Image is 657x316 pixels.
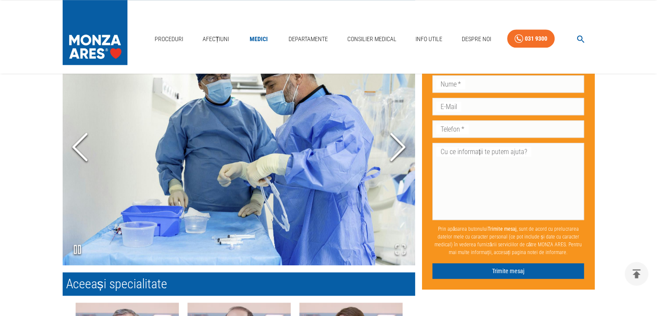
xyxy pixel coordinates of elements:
button: Trimite mesaj [432,263,584,279]
a: 031 9300 [507,29,555,48]
h2: Aceeași specialitate [63,272,415,296]
a: Afecțiuni [199,30,233,48]
div: Go to Slide 6 [63,30,415,265]
button: Play or Pause Slideshow [63,235,92,265]
a: Consilier Medical [343,30,400,48]
button: delete [625,262,648,286]
div: 031 9300 [525,33,547,44]
b: Trimite mesaj [488,226,517,232]
a: Despre Noi [458,30,495,48]
button: Previous Slide [63,99,97,196]
p: Prin apăsarea butonului , sunt de acord cu prelucrarea datelor mele cu caracter personal (ce pot ... [432,222,584,260]
a: Proceduri [151,30,187,48]
button: Next Slide [381,99,415,196]
img: Zouwkx5LeNNTw5NV_Dr.RaresNechifor%2Cembolizaredefibromuterin.jpg [63,30,415,265]
a: Info Utile [412,30,446,48]
a: Medici [245,30,273,48]
a: Departamente [285,30,331,48]
button: Open Fullscreen [386,235,415,265]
